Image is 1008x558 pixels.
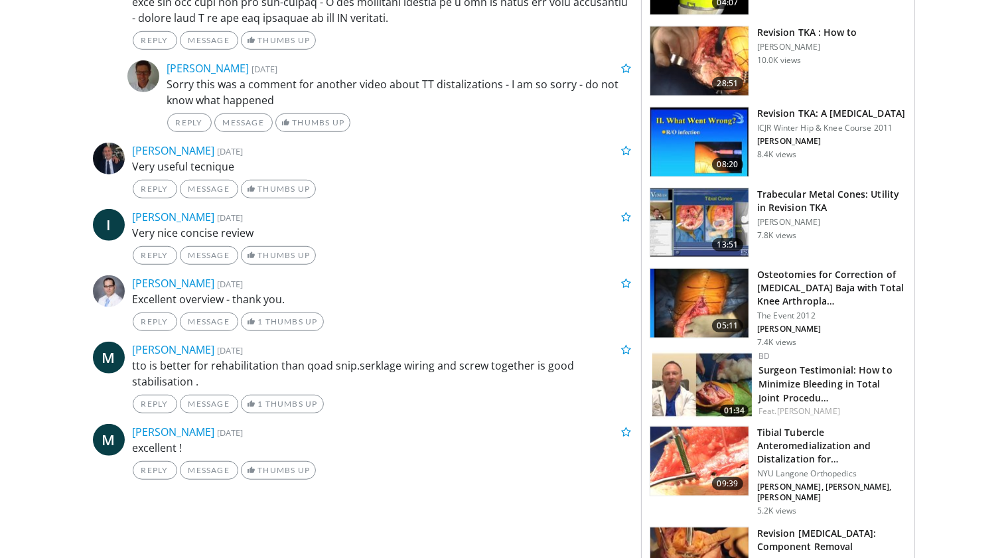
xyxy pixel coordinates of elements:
a: Thumbs Up [241,180,316,198]
a: Message [180,313,238,331]
p: tto is better for rehabilitation than qoad snip.serklage wiring and screw together is good stabil... [133,358,632,389]
p: [PERSON_NAME] [757,42,857,52]
p: [PERSON_NAME] [757,136,905,147]
p: The Event 2012 [757,311,906,321]
img: 8b157036-c30f-4684-893e-81924902daa4.jpg.150x105_q85_crop-smart_upscale.jpg [650,427,749,496]
small: [DATE] [218,427,244,439]
p: Very nice concise review [133,225,632,241]
p: excellent ! [133,440,632,456]
a: Message [180,395,238,413]
p: [PERSON_NAME] [757,217,906,228]
h3: Revision TKA : How to [757,26,857,39]
p: Very useful tecnique [133,159,632,174]
a: 08:20 Revision TKA: A [MEDICAL_DATA] ICJR Winter Hip & Knee Course 2011 [PERSON_NAME] 8.4K views [650,107,906,177]
a: I [93,209,125,241]
a: [PERSON_NAME] [167,61,250,76]
a: Reply [167,113,212,132]
a: [PERSON_NAME] [133,342,215,357]
p: 8.4K views [757,149,796,160]
p: 10.0K views [757,55,801,66]
p: 7.8K views [757,230,796,241]
a: Message [180,31,238,50]
a: 01:34 [652,350,752,420]
a: Message [180,461,238,480]
img: 297876_0000_1.png.150x105_q85_crop-smart_upscale.jpg [650,107,749,176]
span: 1 [257,399,263,409]
p: Excellent overview - thank you. [133,291,632,307]
a: Message [180,246,238,265]
span: 09:39 [712,477,744,490]
a: Reply [133,313,177,331]
small: [DATE] [252,63,278,75]
p: NYU Langone Orthopedics [757,468,906,479]
a: Reply [133,395,177,413]
p: [PERSON_NAME] [757,324,906,334]
img: Avatar [93,143,125,174]
a: Reply [133,246,177,265]
small: [DATE] [218,278,244,290]
p: Sorry this was a comment for another video about TT distalizations - I am so sorry - do not know ... [167,76,632,108]
span: 13:51 [712,238,744,251]
a: Thumbs Up [275,113,350,132]
img: rQqFhpGihXXoLKSn4xMDoxOmtxOwKG7D.150x105_q85_crop-smart_upscale.jpg [650,269,749,338]
a: 05:11 Osteotomies for Correction of [MEDICAL_DATA] Baja with Total Knee Arthropla… The Event 2012... [650,268,906,348]
a: Thumbs Up [241,31,316,50]
a: Message [214,113,273,132]
span: 05:11 [712,319,744,332]
img: Avatar [127,60,159,92]
span: 08:20 [712,158,744,171]
p: [PERSON_NAME], [PERSON_NAME], [PERSON_NAME] [757,482,906,503]
a: BD [758,350,770,362]
a: Reply [133,461,177,480]
a: 09:39 Tibial Tubercle Anteromedialization and Distalization for [MEDICAL_DATA] Al… NYU Langone Or... [650,426,906,516]
a: [PERSON_NAME] [133,276,215,291]
p: 5.2K views [757,506,796,516]
a: Reply [133,31,177,50]
img: 484572c5-16b5-4a1e-b092-6b2df150b2b0.150x105_q85_crop-smart_upscale.jpg [652,350,752,420]
a: Surgeon Testimonial: How to Minimize Bleeding in Total Joint Procedu… [758,364,893,404]
p: 7.4K views [757,337,796,348]
a: 1 Thumbs Up [241,395,324,413]
a: [PERSON_NAME] [133,425,215,439]
div: Feat. [758,405,904,417]
img: Avatar [93,275,125,307]
h3: Tibial Tubercle Anteromedialization and Distalization for [MEDICAL_DATA] Al… [757,426,906,466]
a: Message [180,180,238,198]
h3: Revision [MEDICAL_DATA]: Component Removal [757,527,906,553]
a: M [93,424,125,456]
a: Thumbs Up [241,461,316,480]
a: Thumbs Up [241,246,316,265]
h3: Revision TKA: A [MEDICAL_DATA] [757,107,905,120]
span: 1 [257,316,263,326]
p: ICJR Winter Hip & Knee Course 2011 [757,123,905,133]
span: 01:34 [720,405,749,417]
a: M [93,342,125,374]
small: [DATE] [218,344,244,356]
small: [DATE] [218,145,244,157]
a: [PERSON_NAME] [777,405,840,417]
img: 286158_0001_1.png.150x105_q85_crop-smart_upscale.jpg [650,188,749,257]
a: 1 Thumbs Up [241,313,324,331]
span: 28:51 [712,77,744,90]
a: [PERSON_NAME] [133,143,215,158]
a: [PERSON_NAME] [133,210,215,224]
a: Reply [133,180,177,198]
a: 13:51 Trabecular Metal Cones: Utility in Revision TKA [PERSON_NAME] 7.8K views [650,188,906,258]
a: 28:51 Revision TKA : How to [PERSON_NAME] 10.0K views [650,26,906,96]
h3: Osteotomies for Correction of [MEDICAL_DATA] Baja with Total Knee Arthropla… [757,268,906,308]
h3: Trabecular Metal Cones: Utility in Revision TKA [757,188,906,214]
small: [DATE] [218,212,244,224]
img: ZLchN1uNxW69nWYX4xMDoxOmdtO40mAx.150x105_q85_crop-smart_upscale.jpg [650,27,749,96]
